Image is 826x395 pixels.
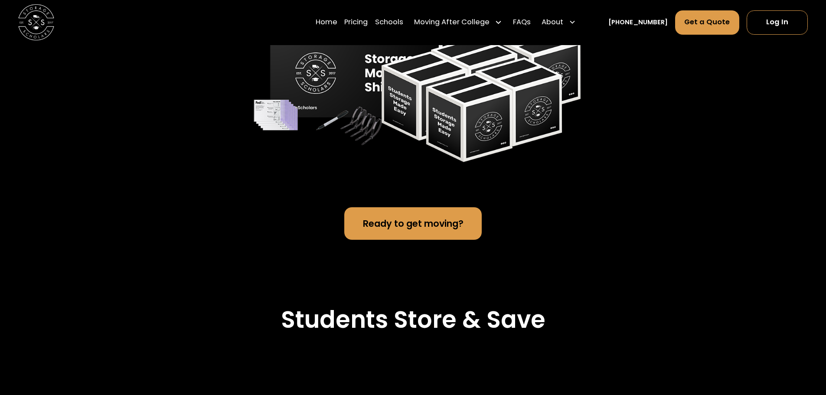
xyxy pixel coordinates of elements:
a: Ready to get moving? [344,207,482,240]
div: About [542,17,563,28]
a: Home [316,10,337,35]
h2: Students Store & Save [281,306,545,334]
a: FAQs [513,10,531,35]
a: [PHONE_NUMBER] [608,18,668,27]
a: Get a Quote [675,10,740,35]
img: Storage Scholars main logo [18,4,54,40]
a: Log In [747,10,808,35]
a: Schools [375,10,403,35]
a: Pricing [344,10,368,35]
div: Moving After College [411,10,506,35]
div: Moving After College [414,17,490,28]
div: About [538,10,580,35]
